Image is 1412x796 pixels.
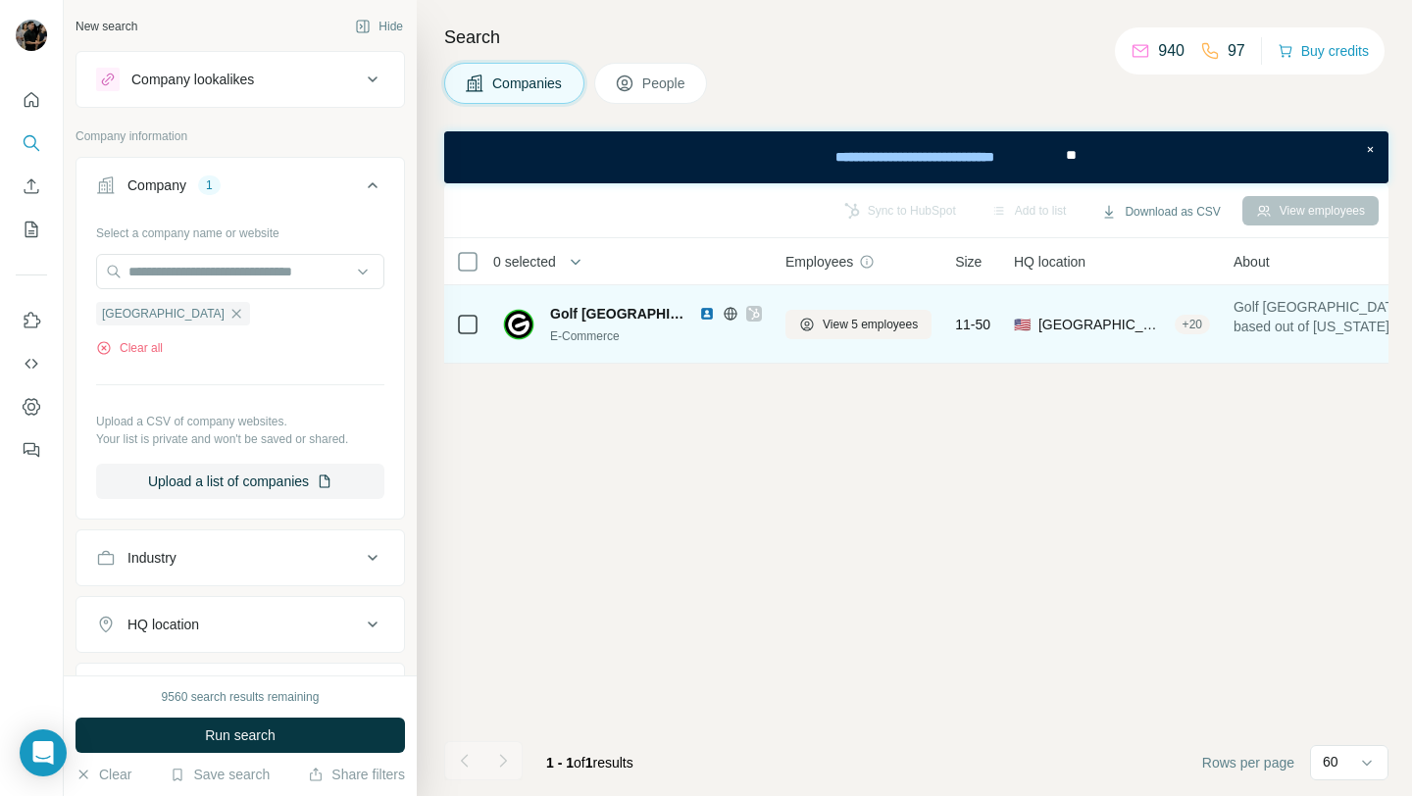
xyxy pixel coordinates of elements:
[341,12,417,41] button: Hide
[1175,316,1210,333] div: + 20
[1087,197,1234,226] button: Download as CSV
[16,432,47,468] button: Feedback
[550,327,762,345] div: E-Commerce
[76,668,404,715] button: Annual revenue ($)
[96,430,384,448] p: Your list is private and won't be saved or shared.
[699,306,715,322] img: LinkedIn logo
[76,718,405,753] button: Run search
[16,82,47,118] button: Quick start
[76,18,137,35] div: New search
[642,74,687,93] span: People
[1234,252,1270,272] span: About
[16,125,47,161] button: Search
[16,303,47,338] button: Use Surfe on LinkedIn
[546,755,574,771] span: 1 - 1
[76,162,404,217] button: Company1
[493,252,556,272] span: 0 selected
[16,389,47,424] button: Dashboard
[308,765,405,784] button: Share filters
[492,74,564,93] span: Companies
[955,315,990,334] span: 11-50
[1014,252,1085,272] span: HQ location
[96,464,384,499] button: Upload a list of companies
[131,70,254,89] div: Company lookalikes
[785,252,853,272] span: Employees
[585,755,593,771] span: 1
[205,725,276,745] span: Run search
[76,765,131,784] button: Clear
[96,217,384,242] div: Select a company name or website
[503,309,534,340] img: Logo of Golf USA
[16,212,47,247] button: My lists
[1323,752,1338,771] p: 60
[127,175,186,195] div: Company
[1278,37,1369,65] button: Buy credits
[76,56,404,103] button: Company lookalikes
[96,339,163,357] button: Clear all
[823,316,918,333] span: View 5 employees
[20,729,67,776] div: Open Intercom Messenger
[546,755,633,771] span: results
[102,305,225,323] span: [GEOGRAPHIC_DATA]
[96,413,384,430] p: Upload a CSV of company websites.
[1038,315,1167,334] span: [GEOGRAPHIC_DATA], [US_STATE]
[444,24,1388,51] h4: Search
[76,127,405,145] p: Company information
[1014,315,1031,334] span: 🇺🇸
[198,176,221,194] div: 1
[1158,39,1185,63] p: 940
[1228,39,1245,63] p: 97
[127,548,176,568] div: Industry
[16,20,47,51] img: Avatar
[955,252,982,272] span: Size
[785,310,932,339] button: View 5 employees
[550,304,689,323] span: Golf [GEOGRAPHIC_DATA]
[127,615,199,634] div: HQ location
[76,534,404,581] button: Industry
[574,755,585,771] span: of
[444,131,1388,183] iframe: Banner
[162,688,320,706] div: 9560 search results remaining
[170,765,270,784] button: Save search
[16,169,47,204] button: Enrich CSV
[1202,753,1294,772] span: Rows per page
[76,601,404,648] button: HQ location
[16,346,47,381] button: Use Surfe API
